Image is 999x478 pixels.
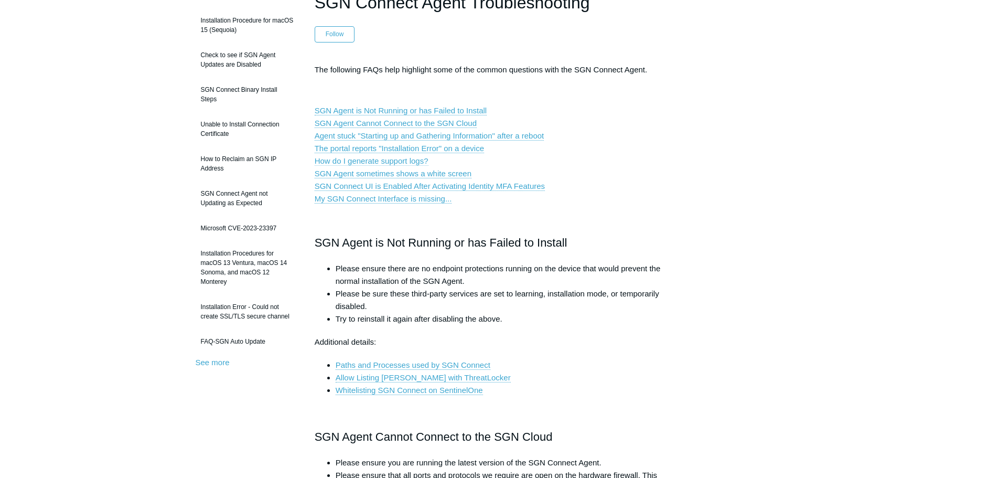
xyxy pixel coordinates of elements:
[315,106,487,115] a: SGN Agent is Not Running or has Failed to Install
[315,233,685,252] h2: SGN Agent is Not Running or has Failed to Install
[336,386,483,395] a: Whitelisting SGN Connect on SentinelOne
[196,297,299,326] a: Installation Error - Could not create SSL/TLS secure channel
[196,45,299,75] a: Check to see if SGN Agent Updates are Disabled
[336,456,685,469] li: Please ensure you are running the latest version of the SGN Connect Agent.
[315,169,471,178] a: SGN Agent sometimes shows a white screen
[336,262,685,288] li: Please ensure there are no endpoint protections running on the device that would prevent the norm...
[196,80,299,109] a: SGN Connect Binary Install Steps
[196,114,299,144] a: Unable to Install Connection Certificate
[315,336,685,348] p: Additional details:
[315,194,452,204] a: My SGN Connect Interface is missing...
[196,184,299,213] a: SGN Connect Agent not Updating as Expected
[336,313,685,325] li: Try to reinstall it again after disabling the above.
[336,288,685,313] li: Please be sure these third-party services are set to learning, installation mode, or temporarily ...
[315,144,484,153] a: The portal reports "Installation Error" on a device
[196,10,299,40] a: Installation Procedure for macOS 15 (Sequoia)
[315,156,428,166] a: How do I generate support logs?
[196,218,299,238] a: Microsoft CVE-2023-23397
[336,360,490,370] a: Paths and Processes used by SGN Connect
[315,131,544,141] a: Agent stuck "Starting up and Gathering Information" after a reboot
[336,373,511,383] a: Allow Listing [PERSON_NAME] with ThreatLocker
[315,119,477,128] a: SGN Agent Cannot Connect to the SGN Cloud
[196,332,299,352] a: FAQ-SGN Auto Update
[315,428,685,446] h2: SGN Agent Cannot Connect to the SGN Cloud
[315,26,355,42] button: Follow Article
[315,63,685,76] p: The following FAQs help highlight some of the common questions with the SGN Connect Agent.
[196,358,230,367] a: See more
[196,149,299,178] a: How to Reclaim an SGN IP Address
[315,182,545,191] a: SGN Connect UI is Enabled After Activating Identity MFA Features
[196,243,299,292] a: Installation Procedures for macOS 13 Ventura, macOS 14 Sonoma, and macOS 12 Monterey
